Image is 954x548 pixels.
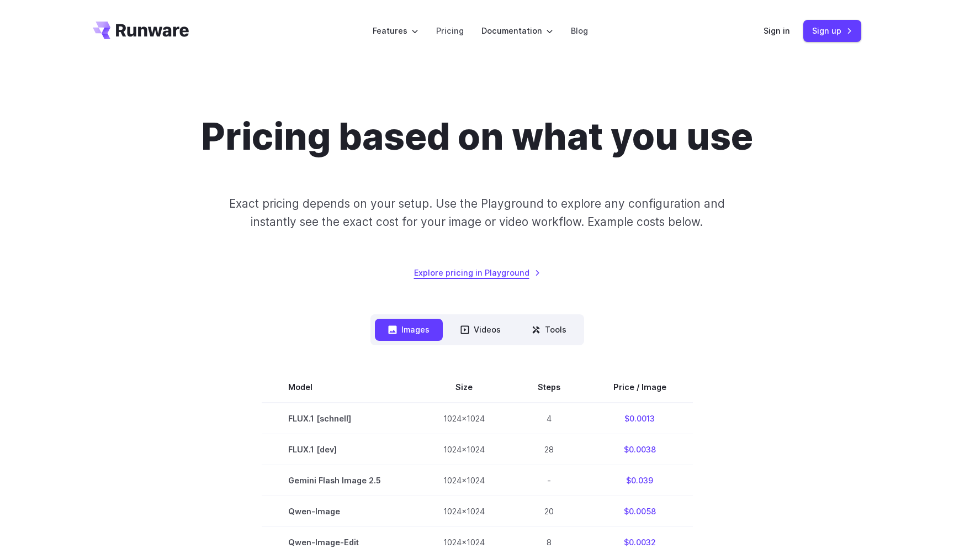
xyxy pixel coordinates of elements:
[417,372,511,403] th: Size
[511,372,587,403] th: Steps
[511,434,587,465] td: 28
[587,496,693,526] td: $0.0058
[803,20,861,41] a: Sign up
[262,496,417,526] td: Qwen-Image
[764,24,790,37] a: Sign in
[511,496,587,526] td: 20
[447,319,514,340] button: Videos
[375,319,443,340] button: Images
[373,24,418,37] label: Features
[262,434,417,465] td: FLUX.1 [dev]
[511,465,587,496] td: -
[262,372,417,403] th: Model
[436,24,464,37] a: Pricing
[417,496,511,526] td: 1024x1024
[481,24,553,37] label: Documentation
[417,403,511,434] td: 1024x1024
[417,434,511,465] td: 1024x1024
[288,474,390,487] span: Gemini Flash Image 2.5
[414,266,540,279] a: Explore pricing in Playground
[587,434,693,465] td: $0.0038
[208,194,746,231] p: Exact pricing depends on your setup. Use the Playground to explore any configuration and instantl...
[571,24,588,37] a: Blog
[587,465,693,496] td: $0.039
[518,319,580,340] button: Tools
[262,403,417,434] td: FLUX.1 [schnell]
[587,372,693,403] th: Price / Image
[511,403,587,434] td: 4
[417,465,511,496] td: 1024x1024
[93,22,189,39] a: Go to /
[201,115,753,159] h1: Pricing based on what you use
[587,403,693,434] td: $0.0013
